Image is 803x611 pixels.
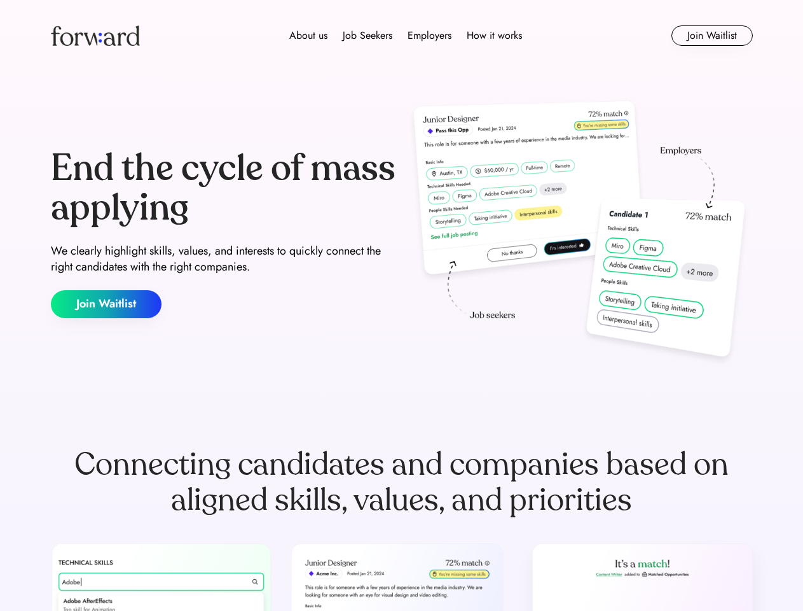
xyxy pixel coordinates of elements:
div: How it works [467,28,522,43]
div: Employers [408,28,451,43]
button: Join Waitlist [671,25,753,46]
div: About us [289,28,327,43]
div: We clearly highlight skills, values, and interests to quickly connect the right candidates with t... [51,243,397,275]
img: Forward logo [51,25,140,46]
button: Join Waitlist [51,290,161,318]
div: Job Seekers [343,28,392,43]
div: Connecting candidates and companies based on aligned skills, values, and priorities [51,447,753,518]
img: hero-image.png [407,97,753,370]
div: End the cycle of mass applying [51,149,397,227]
